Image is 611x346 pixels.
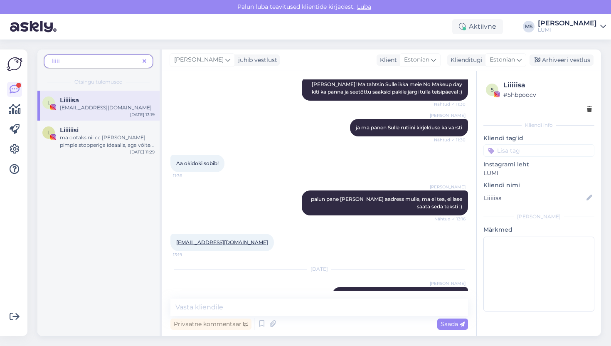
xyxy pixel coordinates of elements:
[311,196,463,210] span: palun pane [PERSON_NAME] aadress mulle, ma ei tea, ei lase saata seda teksti :)
[47,99,50,106] span: L
[52,57,60,65] span: liiii
[483,181,594,190] p: Kliendi nimi
[170,319,251,330] div: Privaatne kommentaar
[490,55,515,64] span: Estonian
[60,96,79,104] span: Liiiiisa
[170,265,468,273] div: [DATE]
[430,112,466,119] span: [PERSON_NAME]
[356,124,462,131] span: ja ma panen Sulle rutiini kirjelduse ka varsti
[130,149,155,155] div: [DATE] 11:29
[538,27,597,33] div: LUMI
[483,225,594,234] p: Märkmed
[434,137,466,143] span: Nähtud ✓ 11:30
[377,56,397,64] div: Klient
[7,56,22,72] img: Askly Logo
[60,104,155,111] div: [EMAIL_ADDRESS][DOMAIN_NAME]
[441,320,465,328] span: Saada
[173,173,204,179] span: 11:36
[235,56,277,64] div: juhib vestlust
[430,184,466,190] span: [PERSON_NAME]
[483,213,594,220] div: [PERSON_NAME]
[430,280,466,287] span: [PERSON_NAME]
[74,78,123,86] span: Otsingu tulemused
[483,144,594,157] input: Lisa tag
[538,20,606,33] a: [PERSON_NAME]LUMI
[312,81,463,95] span: [PERSON_NAME]! Ma tahtsin Sulle ikka meie No Makeup day kiti ka panna ja seetõttu saaksid pakile ...
[538,20,597,27] div: [PERSON_NAME]
[483,169,594,178] p: LUMI
[434,101,466,107] span: Nähtud ✓ 11:30
[130,111,155,118] div: [DATE] 13:19
[447,56,483,64] div: Klienditugi
[47,129,50,136] span: L
[503,90,592,99] div: # 5hbpoocv
[174,55,224,64] span: [PERSON_NAME]
[452,19,503,34] div: Aktiivne
[503,80,592,90] div: Liiiiisa
[60,126,79,134] span: Liiiiiisi
[530,54,594,66] div: Arhiveeri vestlus
[176,239,268,245] a: [EMAIL_ADDRESS][DOMAIN_NAME]
[484,193,585,203] input: Lisa nimi
[483,160,594,169] p: Instagrami leht
[173,252,204,258] span: 13:19
[491,86,494,93] span: 5
[60,134,155,149] div: ma ootaks nii cc [PERSON_NAME] pimple stopperiga ideaalis, aga võite katsetada. Ma teeks kasvõi 2...
[523,21,535,32] div: MS
[355,3,374,10] span: Luba
[483,121,594,129] div: Kliendi info
[483,134,594,143] p: Kliendi tag'id
[176,160,219,166] span: Aa okidoki sobib!
[434,216,466,222] span: Nähtud ✓ 13:16
[404,55,429,64] span: Estonian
